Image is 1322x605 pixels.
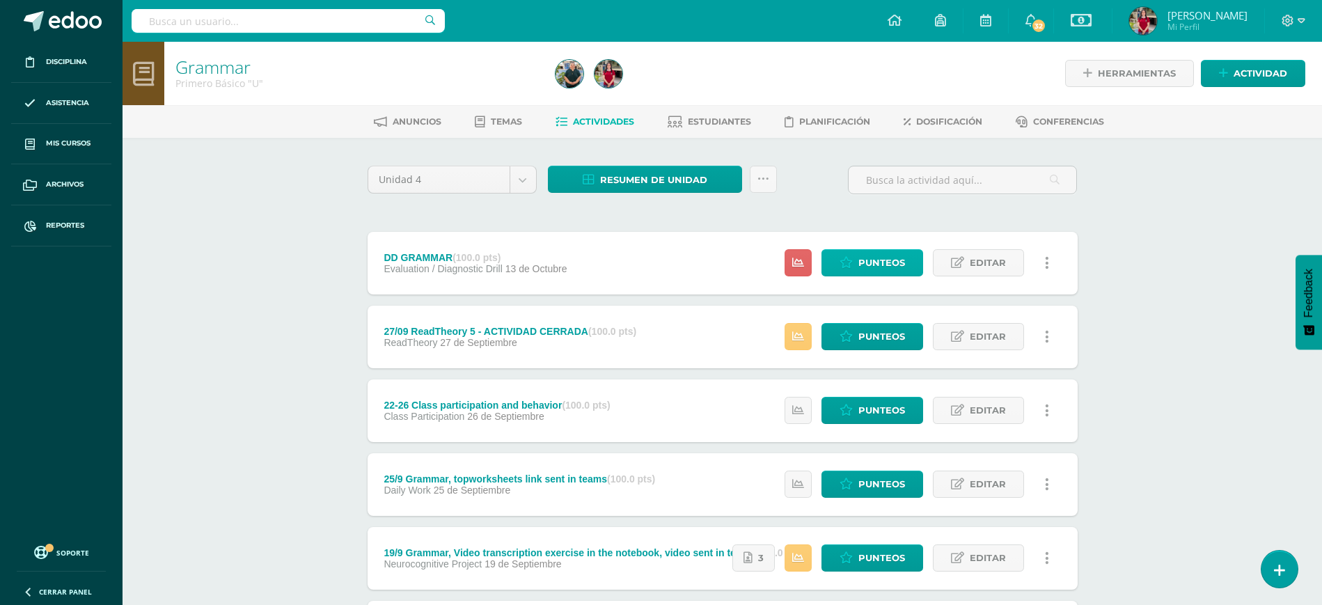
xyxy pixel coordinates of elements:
[562,400,610,411] strong: (100.0 pts)
[440,337,517,348] span: 27 de Septiembre
[384,485,430,496] span: Daily Work
[11,205,111,246] a: Reportes
[758,545,764,571] span: 3
[384,337,437,348] span: ReadTheory
[821,323,923,350] a: Punteos
[384,400,610,411] div: 22-26 Class participation and behavior
[1201,60,1305,87] a: Actividad
[175,55,251,79] a: Grammar
[379,166,499,193] span: Unidad 4
[46,138,91,149] span: Mis cursos
[573,116,634,127] span: Actividades
[1033,116,1104,127] span: Conferencias
[11,83,111,124] a: Asistencia
[384,326,636,337] div: 27/09 ReadTheory 5 - ACTIVIDAD CERRADA
[11,164,111,205] a: Archivos
[46,220,84,231] span: Reportes
[17,542,106,561] a: Soporte
[374,111,441,133] a: Anuncios
[688,116,751,127] span: Estudiantes
[821,397,923,424] a: Punteos
[39,587,92,597] span: Cerrar panel
[970,324,1006,349] span: Editar
[485,558,562,569] span: 19 de Septiembre
[11,124,111,165] a: Mis cursos
[384,252,567,263] div: DD GRAMMAR
[821,471,923,498] a: Punteos
[384,473,655,485] div: 25/9 Grammar, topworksheets link sent in teams
[1303,269,1315,317] span: Feedback
[799,116,870,127] span: Planificación
[600,167,707,193] span: Resumen de unidad
[1065,60,1194,87] a: Herramientas
[668,111,751,133] a: Estudiantes
[556,111,634,133] a: Actividades
[1167,21,1248,33] span: Mi Perfil
[384,263,502,274] span: Evaluation / Diagnostic Drill
[821,544,923,572] a: Punteos
[1296,255,1322,349] button: Feedback - Mostrar encuesta
[858,471,905,497] span: Punteos
[1234,61,1287,86] span: Actividad
[732,544,775,572] a: 3
[607,473,655,485] strong: (100.0 pts)
[1129,7,1157,35] img: 352c638b02aaae08c95ba80ed60c845f.png
[384,547,803,558] div: 19/9 Grammar, Video transcription exercise in the notebook, video sent in teams
[595,60,622,88] img: 352c638b02aaae08c95ba80ed60c845f.png
[453,252,501,263] strong: (100.0 pts)
[475,111,522,133] a: Temas
[1098,61,1176,86] span: Herramientas
[384,411,464,422] span: Class Participation
[384,558,482,569] span: Neurocognitive Project
[393,116,441,127] span: Anuncios
[505,263,567,274] span: 13 de Octubre
[904,111,982,133] a: Dosificación
[46,56,87,68] span: Disciplina
[548,166,742,193] a: Resumen de unidad
[175,57,539,77] h1: Grammar
[1016,111,1104,133] a: Conferencias
[970,250,1006,276] span: Editar
[858,398,905,423] span: Punteos
[1167,8,1248,22] span: [PERSON_NAME]
[970,545,1006,571] span: Editar
[175,77,539,90] div: Primero Básico 'U'
[916,116,982,127] span: Dosificación
[491,116,522,127] span: Temas
[556,60,583,88] img: 4447a754f8b82caf5a355abd86508926.png
[46,97,89,109] span: Asistencia
[467,411,544,422] span: 26 de Septiembre
[11,42,111,83] a: Disciplina
[970,398,1006,423] span: Editar
[368,166,536,193] a: Unidad 4
[970,471,1006,497] span: Editar
[785,111,870,133] a: Planificación
[1031,18,1046,33] span: 32
[858,324,905,349] span: Punteos
[46,179,84,190] span: Archivos
[849,166,1076,194] input: Busca la actividad aquí...
[858,250,905,276] span: Punteos
[434,485,511,496] span: 25 de Septiembre
[821,249,923,276] a: Punteos
[588,326,636,337] strong: (100.0 pts)
[858,545,905,571] span: Punteos
[132,9,445,33] input: Busca un usuario...
[56,548,89,558] span: Soporte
